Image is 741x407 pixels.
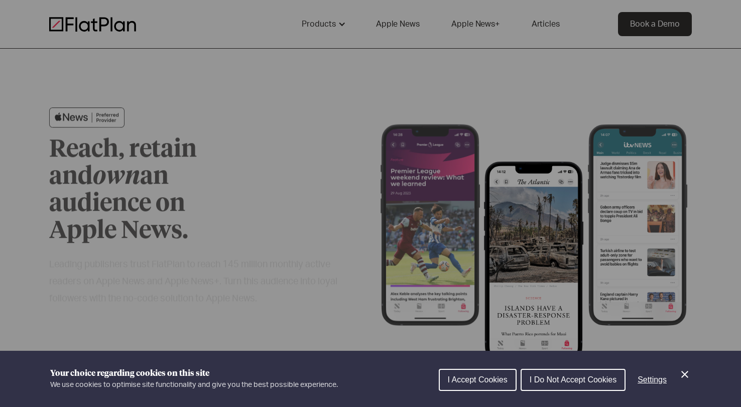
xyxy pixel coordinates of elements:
[521,369,626,391] button: I Do Not Accept Cookies
[439,369,517,391] button: I Accept Cookies
[638,375,667,384] span: Settings
[679,368,691,380] button: Close Cookie Control
[50,367,338,379] h1: Your choice regarding cookies on this site
[630,370,675,390] button: Settings
[448,375,508,384] span: I Accept Cookies
[530,375,616,384] span: I Do Not Accept Cookies
[50,379,338,390] p: We use cookies to optimise site functionality and give you the best possible experience.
